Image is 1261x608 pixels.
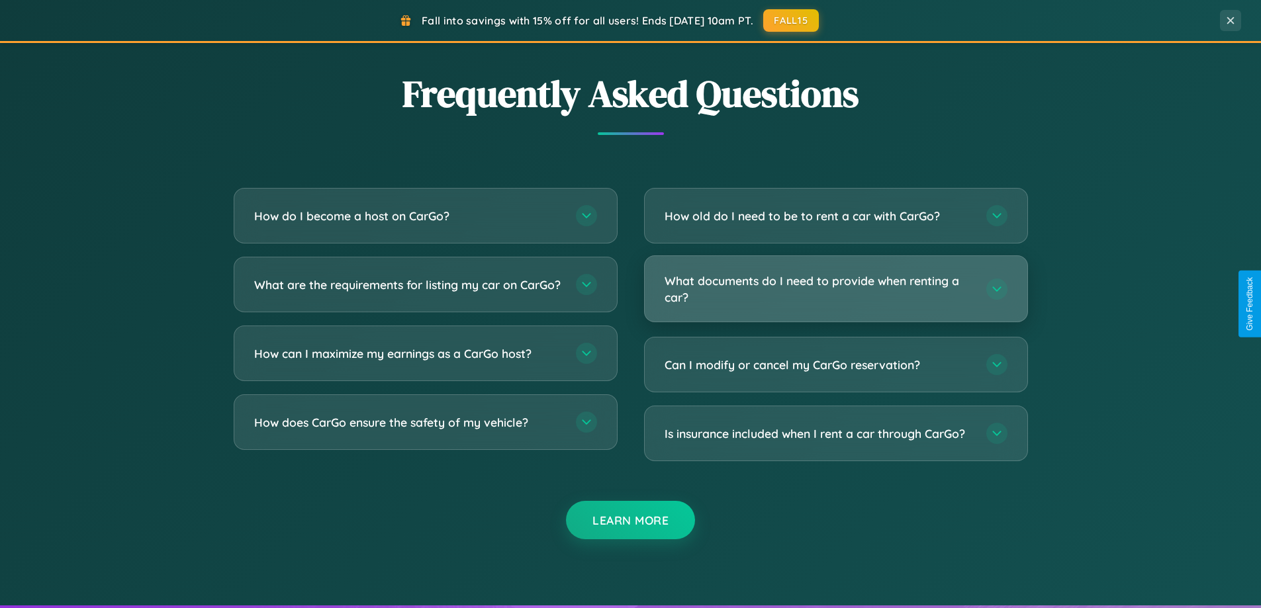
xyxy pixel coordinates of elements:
h3: How do I become a host on CarGo? [254,208,563,224]
h3: How does CarGo ensure the safety of my vehicle? [254,414,563,431]
h3: How can I maximize my earnings as a CarGo host? [254,345,563,362]
span: Fall into savings with 15% off for all users! Ends [DATE] 10am PT. [422,14,753,27]
button: FALL15 [763,9,819,32]
h3: How old do I need to be to rent a car with CarGo? [665,208,973,224]
h3: Is insurance included when I rent a car through CarGo? [665,425,973,442]
h3: What documents do I need to provide when renting a car? [665,273,973,305]
h2: Frequently Asked Questions [234,68,1028,119]
h3: Can I modify or cancel my CarGo reservation? [665,357,973,373]
div: Give Feedback [1245,277,1254,331]
button: Learn More [566,501,695,539]
h3: What are the requirements for listing my car on CarGo? [254,277,563,293]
